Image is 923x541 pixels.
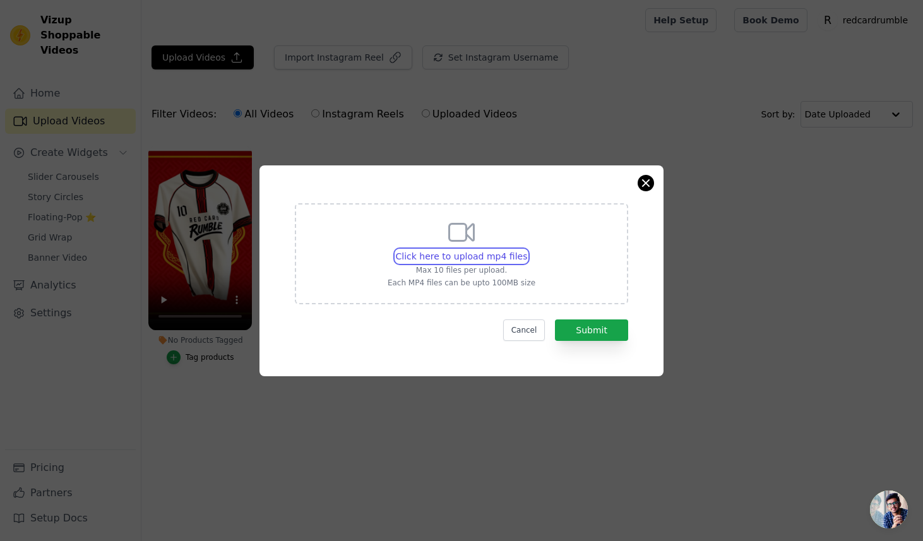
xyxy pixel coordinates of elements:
p: Max 10 files per upload. [388,265,535,275]
button: Submit [555,319,628,341]
div: Open chat [870,490,908,528]
p: Each MP4 files can be upto 100MB size [388,278,535,288]
span: Click here to upload mp4 files [396,251,528,261]
button: Close modal [638,175,653,191]
button: Cancel [503,319,545,341]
